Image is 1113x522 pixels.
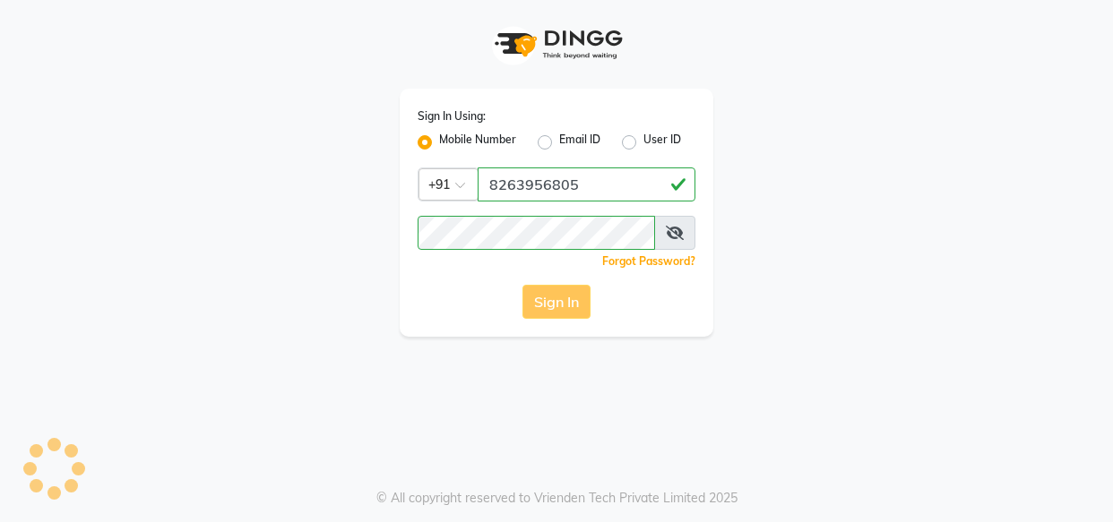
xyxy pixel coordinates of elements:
[643,132,681,153] label: User ID
[559,132,600,153] label: Email ID
[478,167,695,201] input: Username
[602,254,695,268] a: Forgot Password?
[485,18,628,71] img: logo1.svg
[418,216,655,250] input: Username
[439,132,516,153] label: Mobile Number
[418,108,486,124] label: Sign In Using:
